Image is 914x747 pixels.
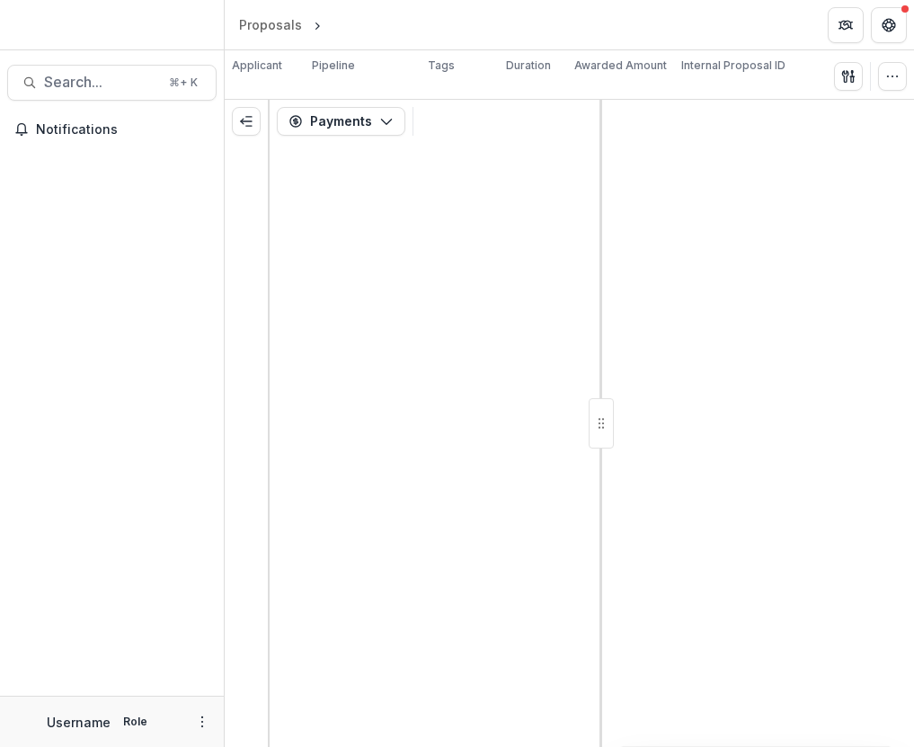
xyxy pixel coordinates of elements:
[7,65,217,101] button: Search...
[232,107,261,136] button: Expand left
[277,107,405,136] button: Payments
[871,7,907,43] button: Get Help
[44,74,158,91] span: Search...
[828,7,864,43] button: Partners
[574,58,667,74] p: Awarded Amount
[312,58,355,74] p: Pipeline
[232,58,282,74] p: Applicant
[118,714,153,730] p: Role
[506,58,551,74] p: Duration
[428,58,455,74] p: Tags
[239,15,302,34] div: Proposals
[165,73,201,93] div: ⌘ + K
[7,115,217,144] button: Notifications
[232,12,402,38] nav: breadcrumb
[47,713,111,732] p: Username
[191,711,213,733] button: More
[232,12,309,38] a: Proposals
[681,58,785,74] p: Internal Proposal ID
[36,122,209,138] span: Notifications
